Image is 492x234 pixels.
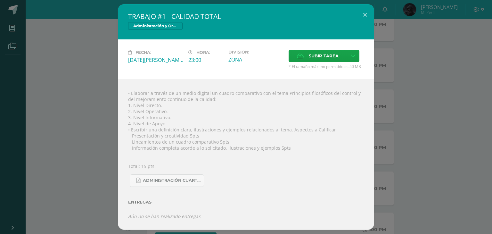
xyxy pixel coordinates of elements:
button: Close (Esc) [356,4,374,26]
a: ADMINISTRACIÓN CUARTA UNIDAD .pdf [130,174,204,187]
h2: TRABAJO #1 - CALIDAD TOTAL [128,12,364,21]
div: • Elaborar a través de un medio digital un cuadro comparativo con el tema Principios filosóficos ... [118,79,374,230]
i: Aún no se han realizado entregas [128,213,201,219]
div: [DATE][PERSON_NAME] [128,56,183,63]
label: División: [228,50,283,54]
label: Entregas [128,200,364,205]
div: 23:00 [188,56,223,63]
div: ZONA [228,56,283,63]
span: ADMINISTRACIÓN CUARTA UNIDAD .pdf [143,178,201,183]
span: Subir tarea [309,50,339,62]
span: Hora: [196,50,210,55]
span: Fecha: [135,50,151,55]
span: Administración y Organización de Oficina [128,22,183,30]
span: * El tamaño máximo permitido es 50 MB [289,64,364,69]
